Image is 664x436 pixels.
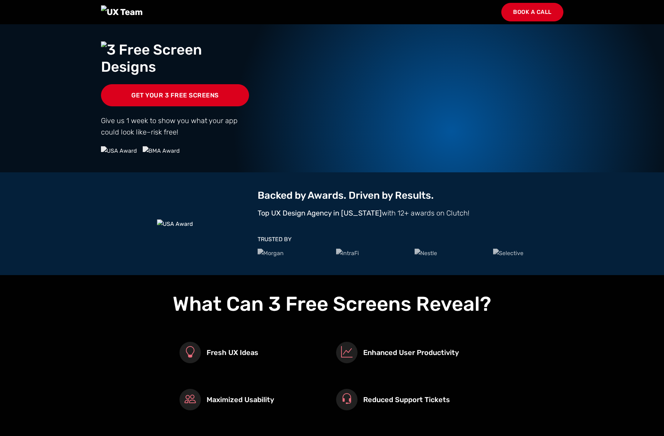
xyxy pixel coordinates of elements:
[101,84,249,106] a: Get Your 3 Free Screens
[493,249,523,258] img: Selective
[415,249,437,258] img: Nestle
[501,3,563,21] a: Book a Call
[336,249,359,258] img: IntraFi
[363,348,459,357] h3: Enhanced User Productivity
[258,249,284,258] img: Morgan
[258,209,382,217] strong: Top UX Design Agency in [US_STATE]
[258,236,563,243] h3: TRUSTED BY
[101,146,137,156] img: USA Award
[143,146,180,156] img: BMA Award
[157,219,193,229] img: USA Award
[101,5,143,19] img: UX Team
[258,207,563,219] p: with 12+ awards on Clutch!
[207,348,258,357] h3: Fresh UX Ideas
[101,41,249,76] img: 3 Free Screen Designs
[101,115,249,138] p: Give us 1 week to show you what your app could look like–risk free!
[363,395,450,404] h3: Reduced Support Tickets
[101,292,563,316] h2: What Can 3 Free Screens Reveal?
[207,395,274,404] h3: Maximized Usability
[258,189,563,202] h2: Backed by Awards. Driven by Results.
